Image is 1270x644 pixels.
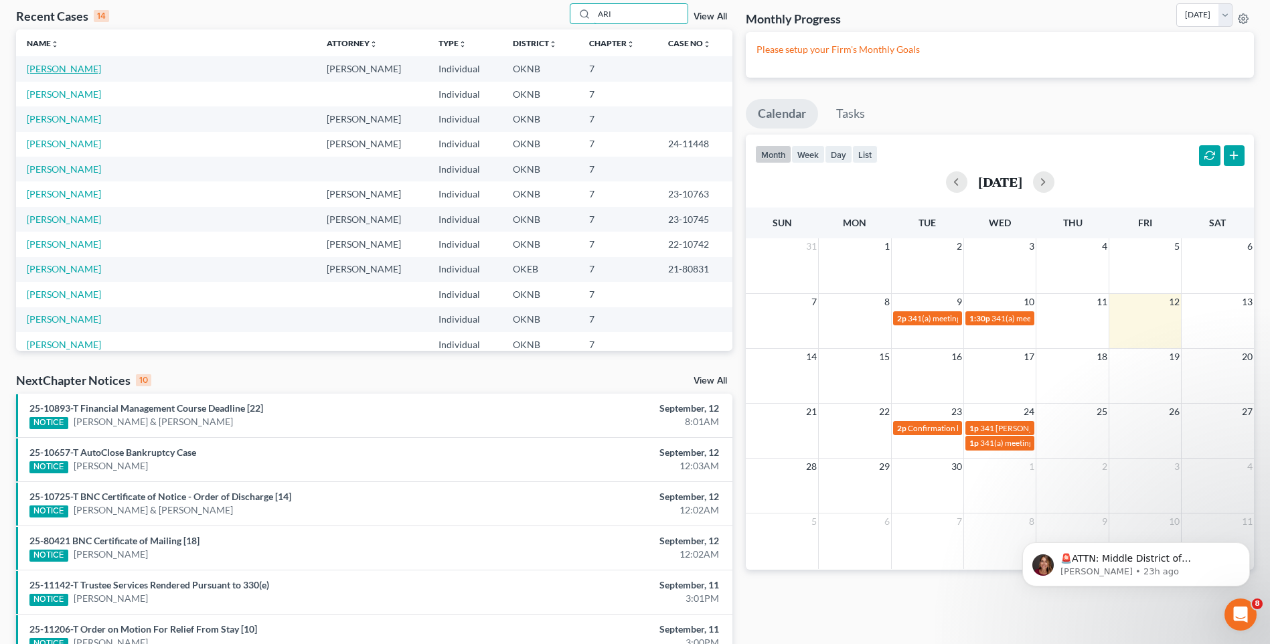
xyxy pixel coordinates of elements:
td: Individual [428,181,501,206]
a: [PERSON_NAME] [27,289,101,300]
span: 2p [897,423,906,433]
span: 6 [883,513,891,530]
td: Individual [428,82,501,106]
span: 9 [1101,513,1109,530]
span: 15 [878,349,891,365]
span: 24 [1022,404,1036,420]
iframe: Intercom live chat [1224,598,1257,631]
a: 25-11142-T Trustee Services Rendered Pursuant to 330(e) [29,579,269,590]
span: Fri [1138,217,1152,228]
button: day [825,145,852,163]
span: 10 [1168,513,1181,530]
div: NOTICE [29,417,68,429]
td: [PERSON_NAME] [316,232,428,256]
div: 12:02AM [498,503,719,517]
div: NOTICE [29,594,68,606]
a: [PERSON_NAME] [27,163,101,175]
td: 7 [578,332,657,357]
span: 7 [810,294,818,310]
span: 1p [969,438,979,448]
a: [PERSON_NAME] & [PERSON_NAME] [74,503,233,517]
div: 12:03AM [498,459,719,473]
a: [PERSON_NAME] [27,313,101,325]
span: 9 [955,294,963,310]
span: 1 [1028,459,1036,475]
a: View All [694,376,727,386]
td: [PERSON_NAME] [316,106,428,131]
i: unfold_more [459,40,467,48]
i: unfold_more [51,40,59,48]
h3: Monthly Progress [746,11,841,27]
span: 23 [950,404,963,420]
input: Search by name... [594,4,688,23]
td: OKNB [502,106,579,131]
span: 2p [897,313,906,323]
span: 341 [PERSON_NAME] [980,423,1058,433]
span: 13 [1241,294,1254,310]
span: Sat [1209,217,1226,228]
span: 19 [1168,349,1181,365]
td: [PERSON_NAME] [316,132,428,157]
span: 29 [878,459,891,475]
span: 4 [1246,459,1254,475]
span: 22 [878,404,891,420]
i: unfold_more [370,40,378,48]
td: 24-11448 [657,132,733,157]
span: 31 [805,238,818,254]
td: 7 [578,56,657,81]
span: 1:30p [969,313,990,323]
div: September, 12 [498,446,719,459]
td: Individual [428,132,501,157]
span: 8 [1252,598,1263,609]
td: OKNB [502,307,579,332]
div: September, 11 [498,623,719,636]
td: Individual [428,106,501,131]
span: 18 [1095,349,1109,365]
span: 1 [883,238,891,254]
td: OKNB [502,332,579,357]
td: Individual [428,282,501,307]
td: OKNB [502,157,579,181]
a: [PERSON_NAME] & [PERSON_NAME] [74,415,233,428]
a: [PERSON_NAME] [27,263,101,274]
span: Confirmation hearing for [PERSON_NAME] [908,423,1060,433]
td: 7 [578,257,657,282]
div: September, 11 [498,578,719,592]
td: [PERSON_NAME] [316,257,428,282]
a: Nameunfold_more [27,38,59,48]
td: [PERSON_NAME] [316,181,428,206]
span: 8 [883,294,891,310]
span: 341(a) meeting for [PERSON_NAME]' [PERSON_NAME] [991,313,1187,323]
a: [PERSON_NAME] [27,138,101,149]
td: OKNB [502,232,579,256]
td: 22-10742 [657,232,733,256]
td: 7 [578,307,657,332]
a: Case Nounfold_more [668,38,711,48]
a: Tasks [824,99,877,129]
td: [PERSON_NAME] [316,207,428,232]
span: 6 [1246,238,1254,254]
button: month [755,145,791,163]
td: OKNB [502,181,579,206]
a: Chapterunfold_more [589,38,635,48]
span: 25 [1095,404,1109,420]
a: Districtunfold_more [513,38,557,48]
td: 7 [578,232,657,256]
a: 25-10657-T AutoClose Bankruptcy Case [29,447,196,458]
a: [PERSON_NAME] [27,188,101,199]
span: 341(a) meeting for [PERSON_NAME] [908,313,1037,323]
span: Tue [919,217,936,228]
i: unfold_more [703,40,711,48]
a: [PERSON_NAME] [74,592,148,605]
span: 8 [1028,513,1036,530]
span: 3 [1173,459,1181,475]
span: 1p [969,423,979,433]
td: 7 [578,207,657,232]
iframe: Intercom notifications message [1002,514,1270,608]
span: 14 [805,349,818,365]
td: OKNB [502,207,579,232]
td: 7 [578,282,657,307]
